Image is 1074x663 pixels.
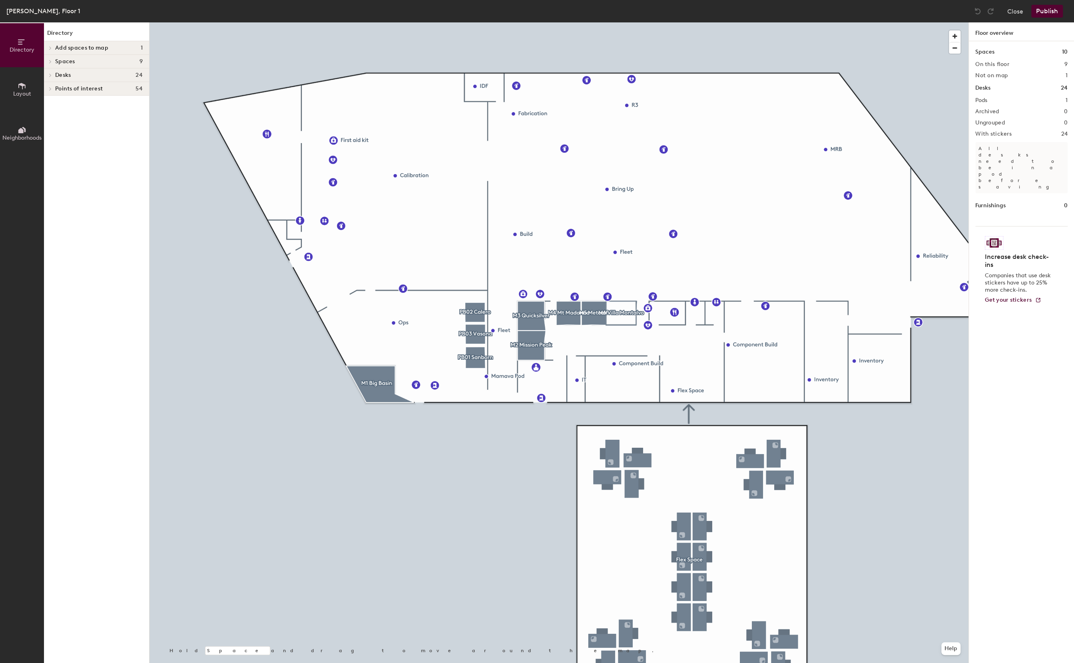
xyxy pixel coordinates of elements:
[975,97,987,104] h2: Pods
[985,236,1003,250] img: Sticker logo
[941,642,960,655] button: Help
[975,61,1009,68] h2: On this floor
[6,6,80,16] div: [PERSON_NAME], Floor 1
[1066,97,1068,104] h2: 1
[1031,5,1063,18] button: Publish
[985,296,1032,303] span: Get your stickers
[975,120,1005,126] h2: Ungrouped
[1061,131,1068,137] h2: 24
[985,272,1053,294] p: Companies that use desk stickers have up to 25% more check-ins.
[1064,120,1068,126] h2: 0
[2,134,42,141] span: Neighborhoods
[55,45,108,51] span: Add spaces to map
[986,7,994,15] img: Redo
[1061,84,1068,92] h1: 24
[141,45,143,51] span: 1
[135,72,143,78] span: 24
[135,86,143,92] span: 54
[44,29,149,41] h1: Directory
[139,58,143,65] span: 9
[55,86,103,92] span: Points of interest
[13,90,31,97] span: Layout
[975,48,994,56] h1: Spaces
[1062,48,1068,56] h1: 10
[975,72,1008,79] h2: Not on map
[975,201,1006,210] h1: Furnishings
[55,58,75,65] span: Spaces
[1064,108,1068,115] h2: 0
[55,72,71,78] span: Desks
[975,131,1012,137] h2: With stickers
[969,22,1074,41] h1: Floor overview
[975,84,990,92] h1: Desks
[975,142,1068,193] p: All desks need to be in a pod before saving
[974,7,982,15] img: Undo
[985,253,1053,269] h4: Increase desk check-ins
[985,297,1041,304] a: Get your stickers
[1007,5,1023,18] button: Close
[1064,61,1068,68] h2: 9
[10,46,34,53] span: Directory
[1066,72,1068,79] h2: 1
[975,108,999,115] h2: Archived
[1064,201,1068,210] h1: 0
